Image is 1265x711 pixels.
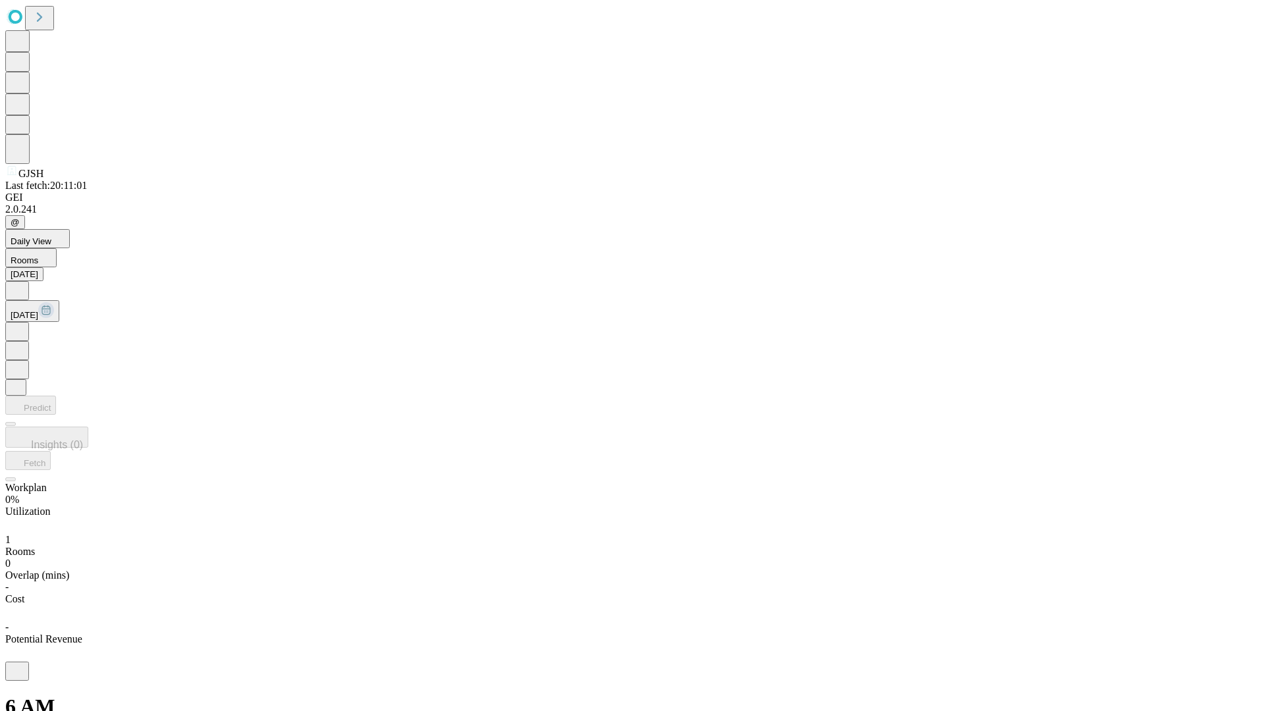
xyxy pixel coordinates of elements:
span: [DATE] [11,310,38,320]
button: Predict [5,396,56,415]
button: @ [5,215,25,229]
button: Daily View [5,229,70,248]
span: GJSH [18,168,43,179]
button: [DATE] [5,267,43,281]
span: Potential Revenue [5,633,82,645]
span: @ [11,217,20,227]
span: 1 [5,534,11,545]
span: Rooms [11,255,38,265]
span: Insights (0) [31,439,83,450]
button: Fetch [5,451,51,470]
span: Rooms [5,546,35,557]
button: [DATE] [5,300,59,322]
span: Cost [5,593,24,604]
span: Last fetch: 20:11:01 [5,180,87,191]
div: 2.0.241 [5,203,1260,215]
span: 0% [5,494,19,505]
button: Rooms [5,248,57,267]
span: Overlap (mins) [5,569,69,581]
span: Utilization [5,506,50,517]
span: Workplan [5,482,47,493]
div: GEI [5,192,1260,203]
button: Insights (0) [5,427,88,448]
span: - [5,581,9,592]
span: - [5,621,9,633]
span: Daily View [11,236,51,246]
span: 0 [5,558,11,569]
